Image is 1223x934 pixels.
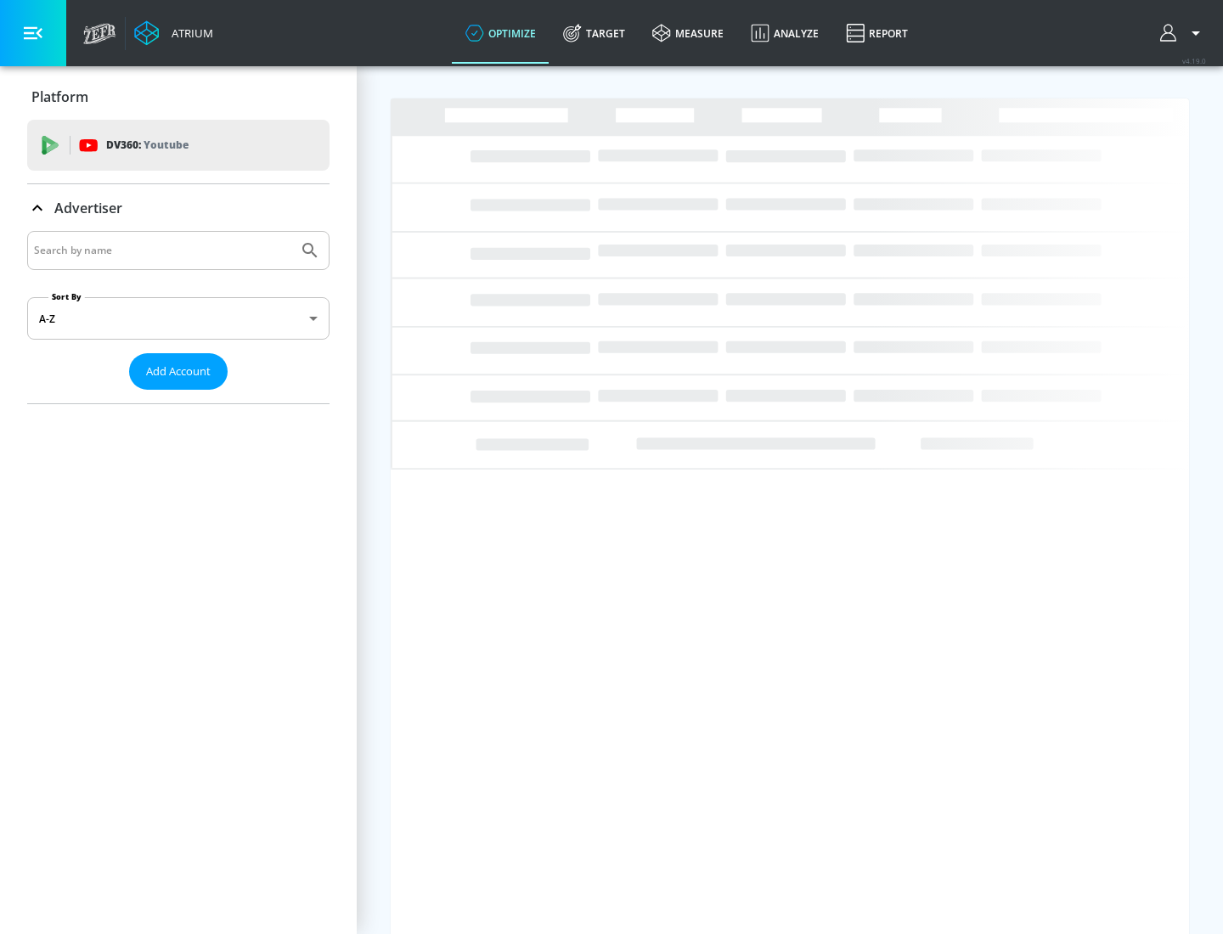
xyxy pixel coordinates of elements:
[27,73,330,121] div: Platform
[737,3,832,64] a: Analyze
[31,87,88,106] p: Platform
[165,25,213,41] div: Atrium
[27,184,330,232] div: Advertiser
[129,353,228,390] button: Add Account
[550,3,639,64] a: Target
[452,3,550,64] a: optimize
[106,136,189,155] p: DV360:
[832,3,921,64] a: Report
[54,199,122,217] p: Advertiser
[27,231,330,403] div: Advertiser
[48,291,85,302] label: Sort By
[34,239,291,262] input: Search by name
[134,20,213,46] a: Atrium
[639,3,737,64] a: measure
[27,390,330,403] nav: list of Advertiser
[1182,56,1206,65] span: v 4.19.0
[27,120,330,171] div: DV360: Youtube
[27,297,330,340] div: A-Z
[144,136,189,154] p: Youtube
[146,362,211,381] span: Add Account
